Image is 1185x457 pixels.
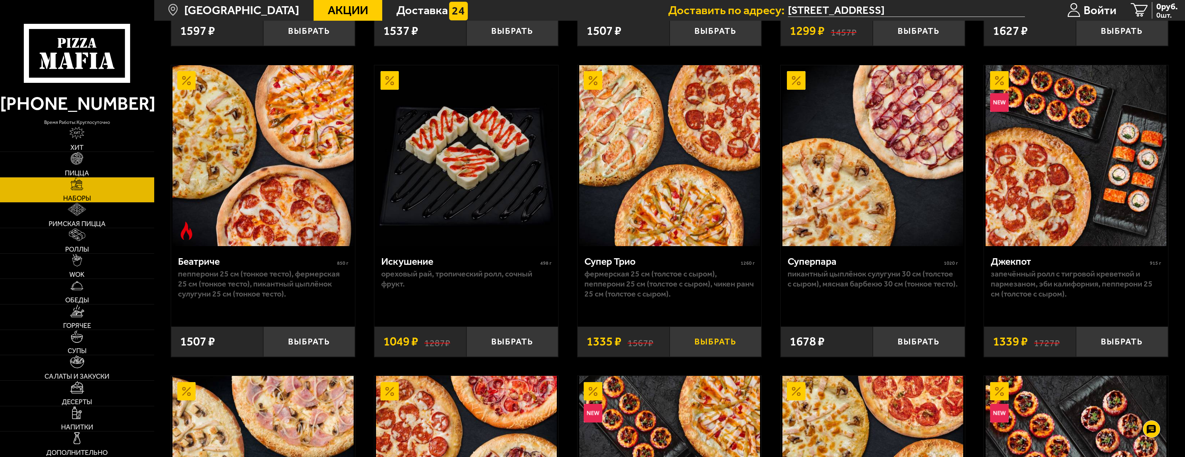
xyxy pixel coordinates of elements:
img: Суперпара [782,65,963,246]
span: WOK [69,271,85,278]
span: Супы [68,348,87,354]
span: 1678 ₽ [790,336,824,348]
button: Выбрать [263,16,355,46]
a: АкционныйИскушение [374,65,558,246]
span: 1335 ₽ [586,336,621,348]
span: Войти [1084,4,1116,16]
span: Доставить по адресу: [668,4,788,16]
img: Новинка [990,93,1009,112]
span: 1049 ₽ [383,336,418,348]
button: Выбрать [670,16,762,46]
button: Выбрать [873,16,965,46]
span: 1597 ₽ [180,25,215,37]
span: 0 руб. [1156,2,1178,11]
span: 1507 ₽ [180,336,215,348]
span: Наборы [63,195,91,202]
span: 0 шт. [1156,11,1178,19]
img: Акционный [787,382,806,401]
div: Джекпот [991,255,1148,267]
span: Акции [328,4,368,16]
img: Новинка [584,404,602,422]
img: Новинка [990,404,1009,422]
a: АкционныйСупер Трио [577,65,761,246]
span: 1260 г [741,260,755,266]
img: Акционный [584,71,602,90]
s: 1287 ₽ [424,336,450,348]
button: Выбрать [670,327,762,357]
span: Роллы [65,246,89,253]
button: Выбрать [1076,16,1168,46]
span: Обеды [65,297,89,304]
s: 1727 ₽ [1034,336,1060,348]
span: Напитки [61,424,93,431]
p: Ореховый рай, Тропический ролл, Сочный фрукт. [381,269,552,289]
p: Пепперони 25 см (тонкое тесто), Фермерская 25 см (тонкое тесто), Пикантный цыплёнок сулугуни 25 с... [178,269,348,299]
span: 1507 ₽ [586,25,621,37]
img: Акционный [990,71,1009,90]
span: 1339 ₽ [993,336,1028,348]
span: 498 г [540,260,552,266]
img: Острое блюдо [177,222,196,240]
img: Джекпот [986,65,1166,246]
span: 1299 ₽ [790,25,824,37]
img: Акционный [381,71,399,90]
a: АкционныйСуперпара [781,65,965,246]
p: Фермерская 25 см (толстое с сыром), Пепперони 25 см (толстое с сыром), Чикен Ранч 25 см (толстое ... [584,269,755,299]
span: 1627 ₽ [993,25,1028,37]
button: Выбрать [466,327,559,357]
img: Акционный [177,71,196,90]
button: Выбрать [873,327,965,357]
img: Беатриче [172,65,353,246]
span: 1537 ₽ [383,25,418,37]
s: 1457 ₽ [831,25,857,37]
span: [GEOGRAPHIC_DATA] [184,4,299,16]
img: Акционный [381,382,399,401]
input: Ваш адрес доставки [788,4,1025,17]
span: 1020 г [944,260,958,266]
a: АкционныйОстрое блюдоБеатриче [171,65,355,246]
img: Акционный [584,382,602,401]
s: 1567 ₽ [628,336,653,348]
span: 915 г [1150,260,1161,266]
div: Супер Трио [584,255,739,267]
img: Акционный [787,71,806,90]
span: Римская пицца [49,221,106,227]
button: Выбрать [466,16,559,46]
img: Акционный [990,382,1009,401]
img: Супер Трио [579,65,760,246]
div: Искушение [381,255,539,267]
button: Выбрать [1076,327,1168,357]
span: Десерты [62,399,92,406]
span: Пицца [65,170,89,177]
span: Горячее [63,322,91,329]
span: Хит [70,144,83,151]
p: Пикантный цыплёнок сулугуни 30 см (толстое с сыром), Мясная Барбекю 30 см (тонкое тесто). [788,269,958,289]
span: Салаты и закуски [45,373,109,380]
div: Беатриче [178,255,335,267]
a: АкционныйНовинкаДжекпот [984,65,1168,246]
button: Выбрать [263,327,355,357]
img: Акционный [177,382,196,401]
span: 850 г [337,260,348,266]
div: Суперпара [788,255,942,267]
span: Доставка [396,4,448,16]
span: Дополнительно [46,449,108,456]
img: 15daf4d41897b9f0e9f617042186c801.svg [449,2,468,20]
p: Запечённый ролл с тигровой креветкой и пармезаном, Эби Калифорния, Пепперони 25 см (толстое с сыр... [991,269,1161,299]
img: Искушение [376,65,557,246]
